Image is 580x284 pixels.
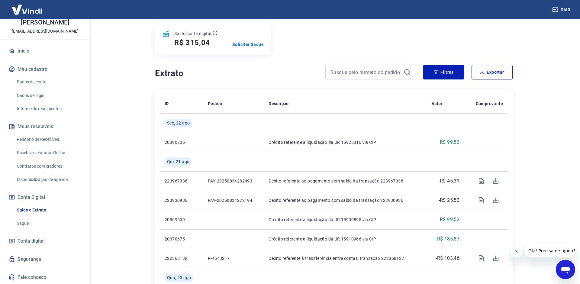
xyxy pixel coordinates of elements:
a: Dados de login [14,89,83,102]
p: Débito referente ao pagamento com saldo da transação 223967336 [269,178,422,184]
a: Disponibilização de agenda [14,173,83,186]
iframe: Close message [510,245,522,257]
a: Recebíveis Futuros Online [14,147,83,159]
p: Débito referente à transferência entre contas, transação 222368132 [269,255,422,261]
p: ID [165,101,169,107]
p: [EMAIL_ADDRESS][DOMAIN_NAME] [12,28,79,34]
p: R$ 99,53 [440,216,459,223]
p: 20370675 [165,236,198,242]
a: Dados da conta [14,76,83,88]
p: -R$ 103,46 [436,255,459,262]
p: Crédito referente à liquidação da UR 15909895 via CIP [269,217,422,223]
span: Download [488,174,503,188]
span: Download [488,251,503,266]
p: 222368132 [165,255,198,261]
a: Conta digital [7,234,83,248]
span: Visualizar [474,174,488,188]
p: R-4543217 [208,255,259,261]
a: Relatório de Recebíveis [14,133,83,146]
button: Meu cadastro [7,63,83,76]
button: Meus recebíveis [7,120,83,133]
a: Informe de rendimentos [14,103,83,115]
p: 20390706 [165,139,198,145]
a: Saque [14,217,83,230]
span: Qua, 20 ago [167,275,191,281]
p: -R$ 25,53 [439,197,460,204]
a: Saldo e Extrato [14,204,83,216]
span: Download [488,193,503,208]
a: Fale conosco [7,271,83,284]
iframe: Button to launch messaging window [556,260,575,279]
p: Saldo conta digital [174,31,211,37]
p: R$ 99,53 [440,139,459,146]
button: Conta Digital [7,191,83,204]
input: Busque pelo número do pedido [330,68,401,77]
p: 20369609 [165,217,198,223]
p: 223930936 [165,197,198,203]
p: Descrição [269,101,289,107]
p: Comprovante [476,101,503,107]
h4: Extrato [155,67,318,79]
a: Solicitar Saque [232,41,264,47]
span: Visualizar [474,193,488,208]
p: PAY-20250834282493 [208,178,259,184]
button: Sair [551,4,573,15]
span: Olá! Precisa de ajuda? [4,4,51,9]
span: Conta digital [18,237,45,245]
h5: R$ 315,04 [174,38,210,47]
button: Filtros [423,65,464,79]
p: [PERSON_NAME] [21,19,69,26]
p: Valor [432,101,443,107]
p: -R$ 45,31 [439,177,460,185]
a: Contratos com credores [14,160,83,173]
p: PAY-20250834272194 [208,197,259,203]
p: Crédito referente à liquidação da UR 15928316 via CIP [269,139,422,145]
a: Segurança [7,253,83,266]
p: Débito referente ao pagamento com saldo da transação 223930936 [269,197,422,203]
span: Visualizar [474,251,488,266]
span: Sex, 22 ago [167,120,190,126]
a: Início [7,44,83,58]
button: Exportar [472,65,513,79]
p: R$ 185,87 [437,235,460,243]
p: 223967336 [165,178,198,184]
p: Pedido [208,101,222,107]
p: Crédito referente à liquidação da UR 15910966 via CIP [269,236,422,242]
span: Qui, 21 ago [167,159,189,165]
iframe: Message from company [525,244,575,257]
img: Vindi [7,0,47,19]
